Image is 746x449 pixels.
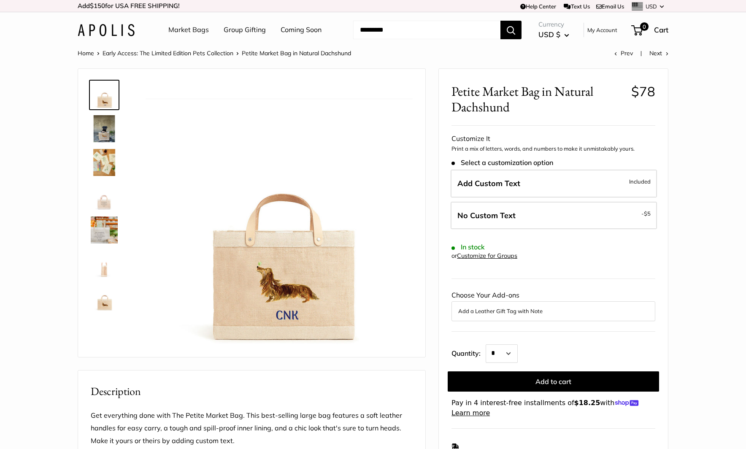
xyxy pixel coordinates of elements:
span: $5 [644,210,651,217]
span: - [641,208,651,219]
span: Currency [538,19,569,30]
a: Next [649,49,668,57]
p: Get everything done with The Petite Market Bag. This best-selling large bag features a soft leath... [91,409,413,447]
div: Customize It [451,133,655,145]
a: 0 Cart [632,23,668,37]
img: description_Side view of the Petite Market Bag [91,250,118,277]
img: description_Elevated any trip to the market [91,216,118,243]
a: Coming Soon [281,24,322,36]
a: description_Side view of the Petite Market Bag [89,249,119,279]
span: Petite Market Bag in Natural Dachshund [242,49,351,57]
span: $78 [631,83,655,100]
img: Petite Market Bag in Natural Dachshund [91,81,118,108]
span: USD $ [538,30,560,39]
label: Leave Blank [451,202,657,230]
a: Help Center [520,3,556,10]
a: description_The artist's desk in Ventura CA [89,147,119,178]
img: description_The artist's desk in Ventura CA [91,149,118,176]
span: USD [646,3,657,10]
a: Petite Market Bag in Natural Dachshund [89,114,119,144]
img: description_Seal of authenticity printed on the backside of every bag. [91,183,118,210]
div: or [451,250,517,262]
a: Customize for Groups [457,252,517,260]
span: No Custom Text [457,211,516,220]
span: Petite Market Bag in Natural Dachshund [451,84,625,115]
a: description_Seal of authenticity printed on the backside of every bag. [89,181,119,211]
label: Quantity: [451,342,486,363]
img: Apolis [78,24,135,36]
nav: Breadcrumb [78,48,351,59]
a: Petite Market Bag in Natural Dachshund [89,80,119,110]
a: Early Access: The Limited Edition Pets Collection [103,49,233,57]
span: Add Custom Text [457,179,520,188]
button: USD $ [538,28,569,41]
img: Petite Market Bag in Natural Dachshund [91,284,118,311]
span: In stock [451,243,485,251]
span: Cart [654,25,668,34]
button: Add to cart [448,371,659,392]
a: description_Elevated any trip to the market [89,215,119,245]
span: 0 [640,22,649,31]
a: Group Gifting [224,24,266,36]
a: Home [78,49,94,57]
span: Select a customization option [451,159,553,167]
button: Add a Leather Gift Tag with Note [458,306,649,316]
input: Search... [353,21,500,39]
p: Print a mix of letters, words, and numbers to make it unmistakably yours. [451,145,655,153]
a: Petite Market Bag in Natural Dachshund [89,282,119,313]
a: Email Us [596,3,624,10]
h2: Description [91,383,413,400]
span: $150 [90,2,105,10]
a: My Account [587,25,617,35]
span: Included [629,176,651,187]
a: Text Us [564,3,589,10]
label: Add Custom Text [451,170,657,197]
img: Petite Market Bag in Natural Dachshund [91,115,118,142]
button: Search [500,21,522,39]
img: Petite Market Bag in Natural Dachshund [146,81,413,349]
a: Prev [614,49,633,57]
div: Choose Your Add-ons [451,289,655,321]
a: Market Bags [168,24,209,36]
